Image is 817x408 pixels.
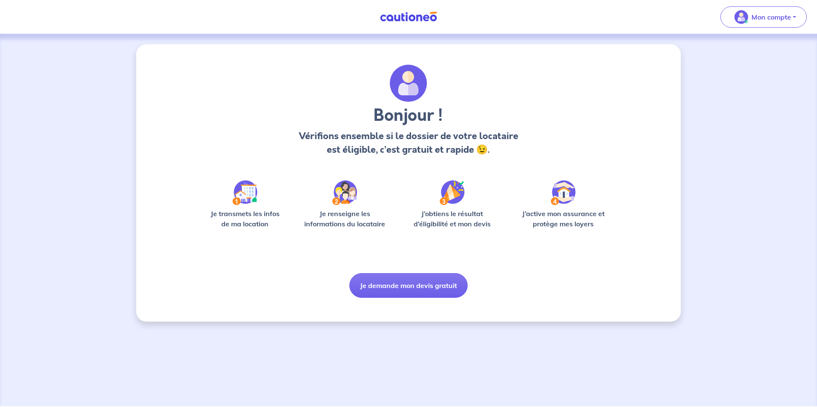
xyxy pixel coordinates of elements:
[332,180,357,205] img: /static/c0a346edaed446bb123850d2d04ad552/Step-2.svg
[299,208,391,229] p: Je renseigne les informations du locataire
[514,208,613,229] p: J’active mon assurance et protège mes loyers
[551,180,576,205] img: /static/bfff1cf634d835d9112899e6a3df1a5d/Step-4.svg
[296,129,520,157] p: Vérifions ensemble si le dossier de votre locataire est éligible, c’est gratuit et rapide 😉.
[377,11,440,22] img: Cautioneo
[232,180,257,205] img: /static/90a569abe86eec82015bcaae536bd8e6/Step-1.svg
[349,273,468,298] button: Je demande mon devis gratuit
[204,208,286,229] p: Je transmets les infos de ma location
[751,12,791,22] p: Mon compte
[296,106,520,126] h3: Bonjour !
[440,180,465,205] img: /static/f3e743aab9439237c3e2196e4328bba9/Step-3.svg
[404,208,500,229] p: J’obtiens le résultat d’éligibilité et mon devis
[720,6,807,28] button: illu_account_valid_menu.svgMon compte
[390,65,427,102] img: archivate
[734,10,748,24] img: illu_account_valid_menu.svg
